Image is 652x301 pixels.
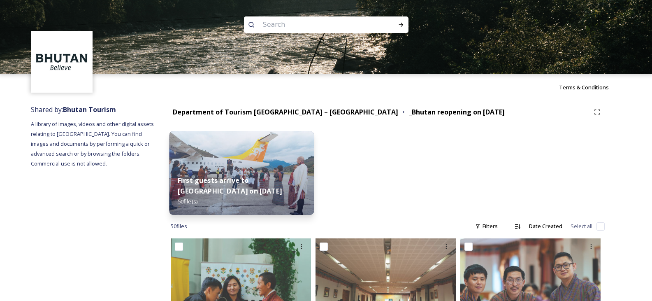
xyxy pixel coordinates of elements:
span: Terms & Conditions [559,84,609,91]
span: A library of images, videos and other digital assets relating to [GEOGRAPHIC_DATA]. You can find ... [31,120,155,167]
a: Terms & Conditions [559,82,621,92]
strong: Bhutan Tourism [63,105,116,114]
input: Search [259,16,371,34]
strong: Department of Tourism [GEOGRAPHIC_DATA] – [GEOGRAPHIC_DATA] [173,107,398,117]
strong: _Bhutan reopening on [DATE] [409,107,505,117]
div: Filters [471,218,502,234]
strong: First guests arrive to [GEOGRAPHIC_DATA] on [DATE] [178,176,282,196]
span: Shared by: [31,105,116,114]
span: 50 file s [171,222,187,230]
img: DSC00909.jpg [169,131,314,215]
img: BT_Logo_BB_Lockup_CMYK_High%2520Res.jpg [32,32,92,92]
div: Date Created [525,218,566,234]
span: 50 file(s) [178,198,197,205]
span: Select all [571,222,592,230]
